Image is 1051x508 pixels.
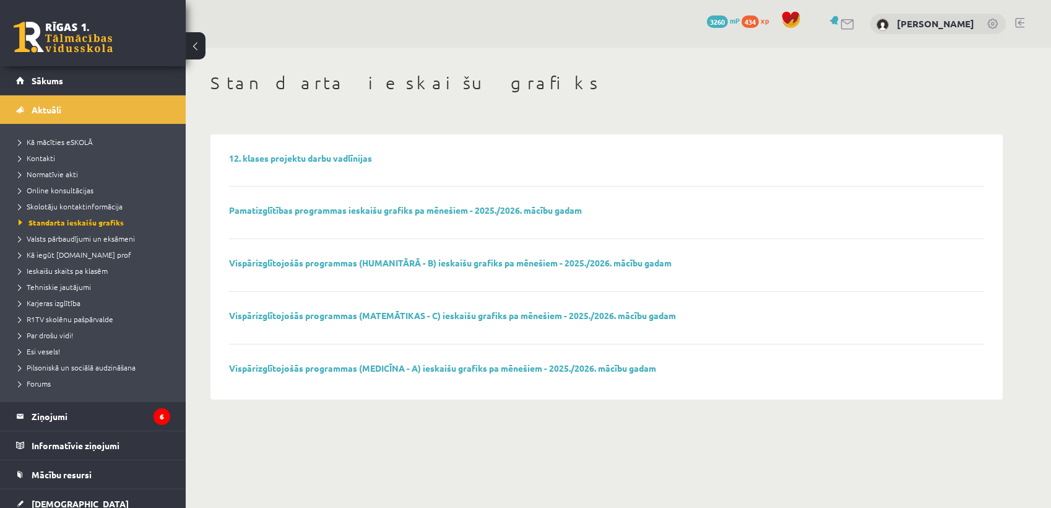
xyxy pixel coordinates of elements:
[32,104,61,115] span: Aktuāli
[19,233,173,244] a: Valsts pārbaudījumi un eksāmeni
[16,95,170,124] a: Aktuāli
[707,15,740,25] a: 3260 mP
[707,15,728,28] span: 3260
[19,313,173,325] a: R1TV skolēnu pašpārvalde
[19,136,173,147] a: Kā mācīties eSKOLĀ
[19,185,173,196] a: Online konsultācijas
[19,266,108,276] span: Ieskaišu skaits pa klasēm
[19,217,173,228] a: Standarta ieskaišu grafiks
[897,17,974,30] a: [PERSON_NAME]
[19,282,91,292] span: Tehniskie jautājumi
[19,362,136,372] span: Pilsoniskā un sociālā audzināšana
[19,330,173,341] a: Par drošu vidi!
[19,217,124,227] span: Standarta ieskaišu grafiks
[19,153,55,163] span: Kontakti
[742,15,759,28] span: 434
[229,257,672,268] a: Vispārizglītojošās programmas (HUMANITĀRĀ - B) ieskaišu grafiks pa mēnešiem - 2025./2026. mācību ...
[19,201,123,211] span: Skolotāju kontaktinformācija
[32,431,170,460] legend: Informatīvie ziņojumi
[19,185,93,195] span: Online konsultācijas
[16,66,170,95] a: Sākums
[16,431,170,460] a: Informatīvie ziņojumi
[229,152,372,164] a: 12. klases projektu darbu vadlīnijas
[19,201,173,212] a: Skolotāju kontaktinformācija
[19,234,135,243] span: Valsts pārbaudījumi un eksāmeni
[19,281,173,292] a: Tehniskie jautājumi
[19,250,131,260] span: Kā iegūt [DOMAIN_NAME] prof
[32,469,92,480] span: Mācību resursi
[16,460,170,489] a: Mācību resursi
[19,298,80,308] span: Karjeras izglītība
[19,265,173,276] a: Ieskaišu skaits pa klasēm
[19,362,173,373] a: Pilsoniskā un sociālā audzināšana
[19,330,73,340] span: Par drošu vidi!
[742,15,775,25] a: 434 xp
[32,75,63,86] span: Sākums
[19,314,113,324] span: R1TV skolēnu pašpārvalde
[229,310,676,321] a: Vispārizglītojošās programmas (MATEMĀTIKAS - C) ieskaišu grafiks pa mēnešiem - 2025./2026. mācību...
[154,408,170,425] i: 6
[229,204,582,216] a: Pamatizglītības programmas ieskaišu grafiks pa mēnešiem - 2025./2026. mācību gadam
[761,15,769,25] span: xp
[19,379,51,388] span: Forums
[19,346,60,356] span: Esi vesels!
[210,72,1003,94] h1: Standarta ieskaišu grafiks
[19,297,173,309] a: Karjeras izglītība
[19,169,78,179] span: Normatīvie akti
[730,15,740,25] span: mP
[32,402,170,431] legend: Ziņojumi
[19,378,173,389] a: Forums
[19,346,173,357] a: Esi vesels!
[19,249,173,260] a: Kā iegūt [DOMAIN_NAME] prof
[16,402,170,431] a: Ziņojumi6
[876,19,889,31] img: Ieva Bringina
[19,169,173,180] a: Normatīvie akti
[14,22,113,53] a: Rīgas 1. Tālmācības vidusskola
[19,152,173,164] a: Kontakti
[19,137,93,147] span: Kā mācīties eSKOLĀ
[229,362,656,374] a: Vispārizglītojošās programmas (MEDICĪNA - A) ieskaišu grafiks pa mēnešiem - 2025./2026. mācību gadam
